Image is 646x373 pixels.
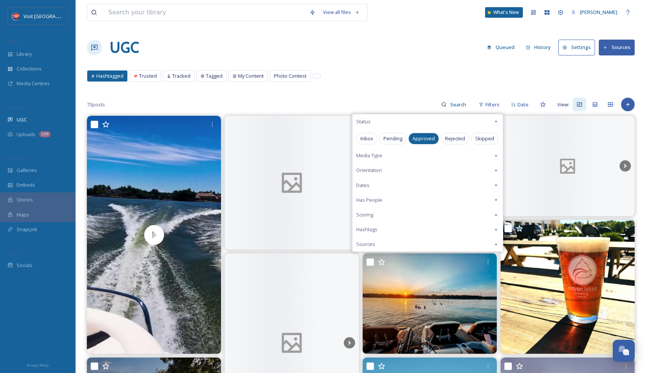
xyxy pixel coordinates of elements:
span: Filters [485,101,499,108]
a: View all files [319,5,363,20]
span: SnapLink [17,226,37,233]
span: Inbox [360,135,373,142]
a: Privacy Policy [27,360,49,369]
span: Skipped [475,135,494,142]
span: 73 posts [87,101,105,108]
span: Uploads [17,131,36,138]
span: Rejected [445,135,465,142]
div: 108 [39,131,51,137]
span: Tagged [206,72,223,80]
a: History [522,40,559,55]
span: Library [17,51,32,58]
span: My Content [238,72,264,80]
span: Galleries [17,167,37,174]
button: Queued [483,40,518,55]
span: Media Type [356,152,382,159]
span: Socials [17,262,32,269]
img: thumbnail [87,116,221,354]
a: What's New [485,7,523,18]
span: Dates [356,182,369,189]
input: Search your library [105,4,306,21]
span: WIDGETS [8,155,25,161]
span: Privacy Policy [27,363,49,368]
span: Trusted [139,72,157,80]
a: Settings [558,40,599,55]
button: Sources [599,40,635,55]
video: #wakenbake 🤘 Heading back to #lakenormannc for a fun visit back to #lakelife and client consultat... [87,116,221,354]
img: Two weeks left of summer freedom… and I’m emotionally unprepared! 😭🌅 . . . #summer #sunset #laken... [363,253,497,354]
button: Settings [558,40,595,55]
span: Embeds [17,181,35,189]
span: [PERSON_NAME] [580,9,617,15]
span: Hashtags [356,226,377,233]
span: Has People [356,196,382,204]
span: Photo Contest [274,72,306,80]
span: Status [356,118,371,125]
span: MEDIA [8,39,21,45]
span: Approved [413,135,435,142]
img: What a beautiful day for a pint!⁠ .⁠ .⁠ .⁠ ⁠ ⁠ #drinklocal #localcraft #localbeer #drinkcraft #nc... [501,220,635,354]
span: UGC [17,116,27,123]
span: Media Centres [17,80,50,87]
span: Scoring [356,211,373,218]
span: Tracked [172,72,190,80]
span: Collections [17,65,42,72]
img: Logo%20Image.png [12,12,20,20]
span: Pending [383,135,402,142]
span: Orientation [356,167,382,174]
input: Search [447,97,471,112]
a: Queued [483,40,522,55]
span: COLLECT [8,104,24,110]
span: SOCIALS [8,250,23,256]
a: UGC [110,36,139,59]
span: View: [557,101,569,108]
button: Open Chat [613,340,635,362]
span: Stories [17,196,33,203]
span: Maps [17,211,29,218]
span: Hashtagged [96,72,124,80]
button: History [522,40,555,55]
span: Visit [GEOGRAPHIC_DATA][PERSON_NAME] [23,12,119,20]
span: Sources [356,241,375,248]
a: [PERSON_NAME] [567,5,621,20]
span: Date [518,101,529,108]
